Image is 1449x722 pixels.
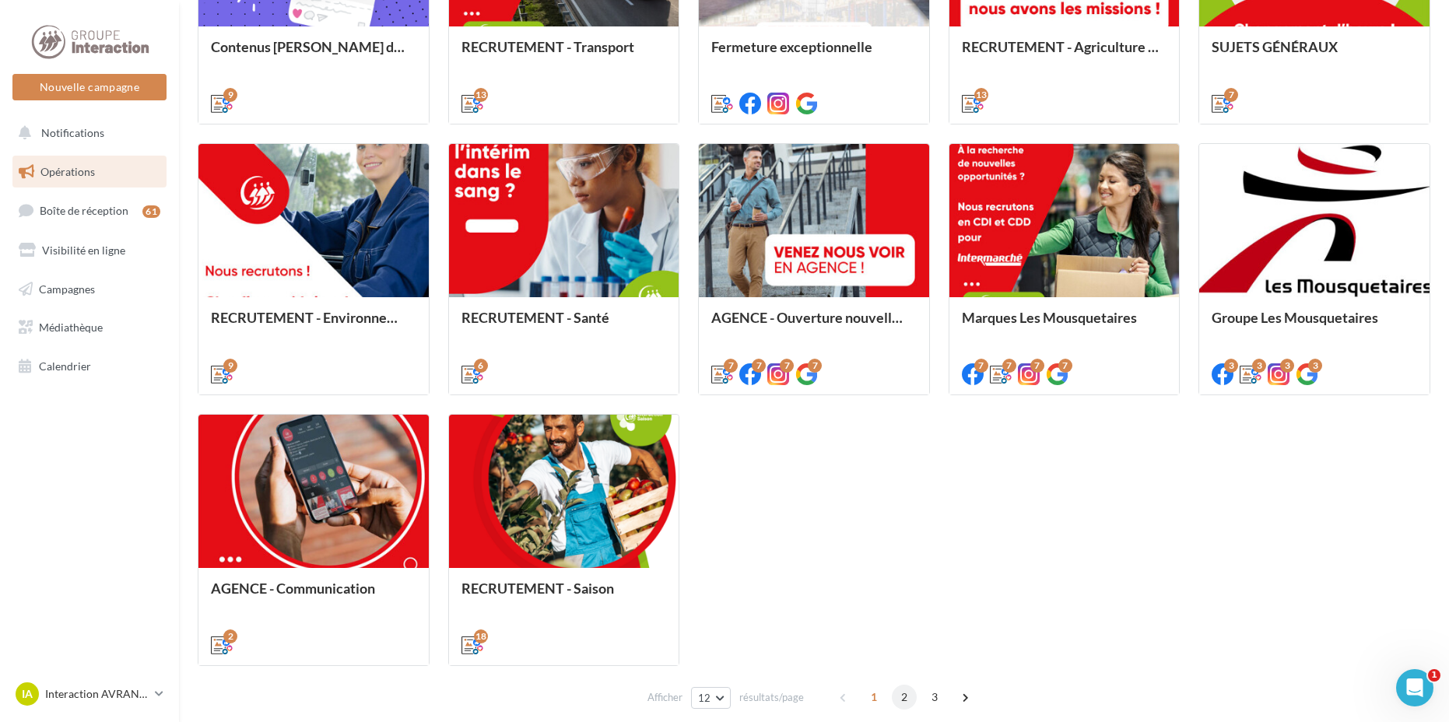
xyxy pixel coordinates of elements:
[1224,359,1238,373] div: 3
[211,39,416,70] div: Contenus [PERSON_NAME] dans un esprit estival
[40,165,95,178] span: Opérations
[223,629,237,643] div: 2
[691,687,731,709] button: 12
[45,686,149,702] p: Interaction AVRANCHES
[9,350,170,383] a: Calendrier
[724,359,738,373] div: 7
[922,685,947,710] span: 3
[808,359,822,373] div: 7
[1212,39,1417,70] div: SUJETS GÉNÉRAUX
[1212,310,1417,341] div: Groupe Les Mousquetaires
[1428,669,1440,682] span: 1
[142,205,160,218] div: 61
[1252,359,1266,373] div: 3
[39,321,103,334] span: Médiathèque
[739,690,804,705] span: résultats/page
[892,685,917,710] span: 2
[12,679,167,709] a: IA Interaction AVRANCHES
[9,234,170,267] a: Visibilité en ligne
[711,39,917,70] div: Fermeture exceptionnelle
[9,156,170,188] a: Opérations
[9,194,170,227] a: Boîte de réception61
[211,580,416,612] div: AGENCE - Communication
[1058,359,1072,373] div: 7
[1030,359,1044,373] div: 7
[461,310,667,341] div: RECRUTEMENT - Santé
[9,117,163,149] button: Notifications
[9,311,170,344] a: Médiathèque
[1280,359,1294,373] div: 3
[42,244,125,257] span: Visibilité en ligne
[1308,359,1322,373] div: 3
[474,359,488,373] div: 6
[40,204,128,217] span: Boîte de réception
[752,359,766,373] div: 7
[223,88,237,102] div: 9
[974,88,988,102] div: 13
[647,690,682,705] span: Afficher
[474,629,488,643] div: 18
[461,39,667,70] div: RECRUTEMENT - Transport
[211,310,416,341] div: RECRUTEMENT - Environnement
[698,692,711,704] span: 12
[41,126,104,139] span: Notifications
[223,359,237,373] div: 9
[711,310,917,341] div: AGENCE - Ouverture nouvelle agence
[962,39,1167,70] div: RECRUTEMENT - Agriculture / Espaces verts
[39,359,91,373] span: Calendrier
[12,74,167,100] button: Nouvelle campagne
[1002,359,1016,373] div: 7
[1396,669,1433,706] iframe: Intercom live chat
[780,359,794,373] div: 7
[22,686,33,702] span: IA
[39,282,95,295] span: Campagnes
[861,685,886,710] span: 1
[962,310,1167,341] div: Marques Les Mousquetaires
[9,273,170,306] a: Campagnes
[461,580,667,612] div: RECRUTEMENT - Saison
[974,359,988,373] div: 7
[1224,88,1238,102] div: 7
[474,88,488,102] div: 13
